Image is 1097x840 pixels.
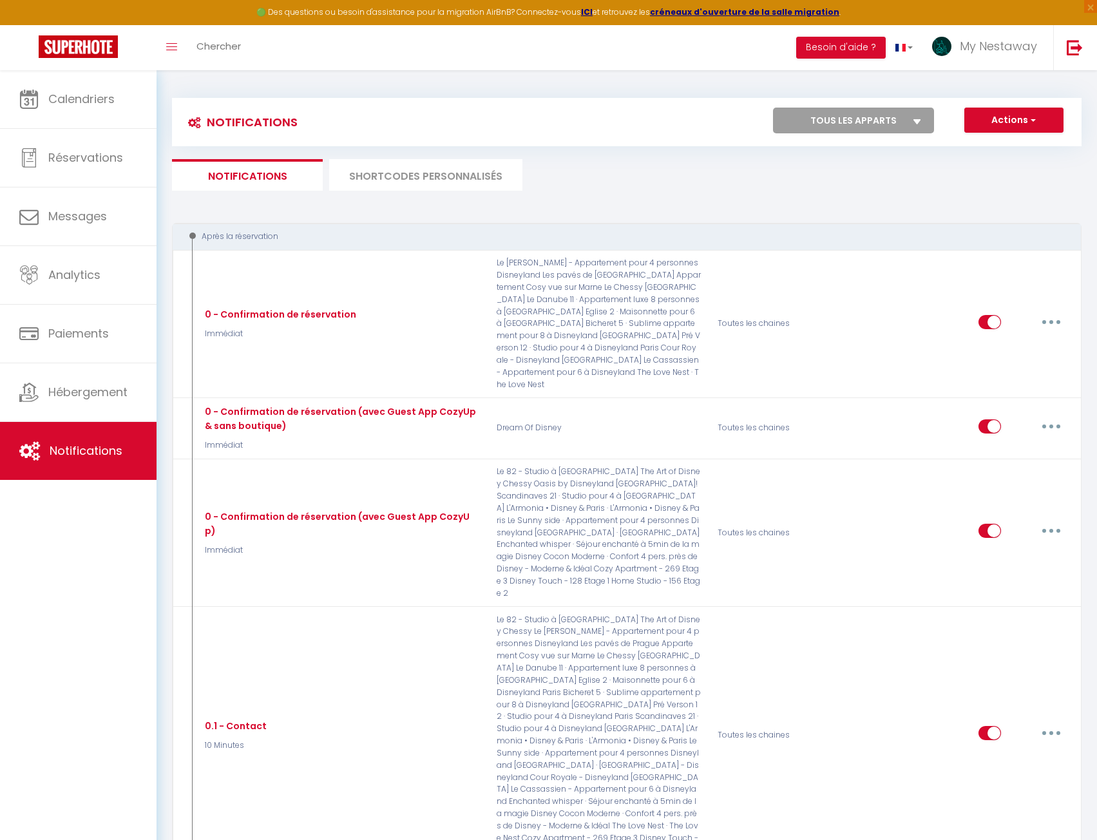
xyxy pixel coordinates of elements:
p: Le [PERSON_NAME] - Appartement pour 4 personnes Disneyland Les pavés de [GEOGRAPHIC_DATA] Apparte... [488,257,710,390]
a: ... My Nestaway [922,25,1053,70]
div: 0 - Confirmation de réservation (avec Guest App CozyUp & sans boutique) [202,405,480,433]
span: Chercher [196,39,241,53]
div: Toutes les chaines [709,257,857,390]
div: 0 - Confirmation de réservation (avec Guest App CozyUp) [202,510,480,538]
p: Le 82 - Studio à [GEOGRAPHIC_DATA] The Art of Disney Chessy Oasis by Disneyland [GEOGRAPHIC_DATA]... [488,466,710,599]
p: Immédiat [202,544,480,557]
img: logout [1067,39,1083,55]
div: 0 - Confirmation de réservation [202,307,356,321]
span: My Nestaway [960,38,1037,54]
span: Paiements [48,325,109,341]
img: Super Booking [39,35,118,58]
a: Chercher [187,25,251,70]
span: Notifications [50,443,122,459]
div: Toutes les chaines [709,405,857,452]
li: Notifications [172,159,323,191]
p: Dream Of Disney [488,405,710,452]
button: Besoin d'aide ? [796,37,886,59]
p: Immédiat [202,328,356,340]
span: Calendriers [48,91,115,107]
li: SHORTCODES PERSONNALISÉS [329,159,522,191]
a: créneaux d'ouverture de la salle migration [650,6,839,17]
span: Réservations [48,149,123,166]
div: Toutes les chaines [709,466,857,599]
h3: Notifications [182,108,298,137]
p: 10 Minutes [202,740,267,752]
button: Actions [964,108,1064,133]
div: 0.1 - Contact [202,719,267,733]
span: Analytics [48,267,100,283]
a: ICI [581,6,593,17]
span: Hébergement [48,384,128,400]
p: Immédiat [202,439,480,452]
img: ... [932,37,951,56]
span: Messages [48,208,107,224]
div: Après la réservation [184,231,1053,243]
